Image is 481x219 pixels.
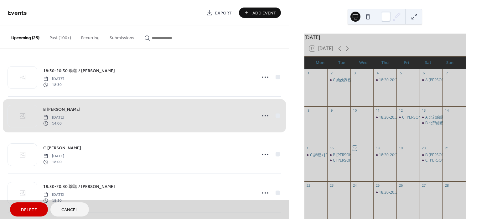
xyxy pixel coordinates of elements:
div: 5 [398,71,403,76]
div: 26 [398,183,403,188]
div: 10 [352,108,357,113]
button: Submissions [105,25,139,48]
div: 9 [329,108,334,113]
button: Cancel [50,202,89,216]
span: Export [215,10,232,16]
div: A [PERSON_NAME] [425,77,458,83]
div: 7 [444,71,449,76]
div: 18:30-20:30 瑜珈 / [PERSON_NAME] [379,152,441,158]
div: 24 [352,183,357,188]
div: 3 [352,71,357,76]
div: 18:30-20:30 瑜珈 / [PERSON_NAME] [379,190,441,195]
div: 17 [352,146,357,150]
div: 13 [422,108,426,113]
div: 23 [329,183,334,188]
button: Delete [10,202,48,216]
div: B [PERSON_NAME] [425,152,458,158]
div: 4 [375,71,380,76]
div: 18:30-20:30 瑜珈 / 林嘉麗 [373,115,396,120]
span: Cancel [61,207,78,213]
div: 2 [329,71,334,76]
div: C 林筠喬 [420,158,443,163]
div: 27 [422,183,426,188]
div: Wed [353,56,374,69]
button: Upcoming (25) [6,25,44,48]
div: 8 [306,108,311,113]
div: B 北部綜藝能工作室 / 林筠喬 [420,120,443,126]
div: 15 [306,146,311,150]
div: C 娩娩課程排練 / 張庭溦 [327,77,350,83]
div: 22 [306,183,311,188]
span: Delete [21,207,37,213]
div: 12 [398,108,403,113]
div: C [PERSON_NAME] [425,158,458,163]
span: Events [8,7,27,19]
div: A 北部綜藝能工作室 / 林筠喬 [420,115,443,120]
div: 14 [444,108,449,113]
div: 16 [329,146,334,150]
div: [DATE] [304,34,466,41]
div: 18:30-20:30 瑜珈 / 林嘉麗 [373,190,396,195]
div: B [PERSON_NAME] [333,152,366,158]
div: 25 [375,183,380,188]
div: Tue [331,56,353,69]
div: B 林筠喬 [327,152,350,158]
div: 20 [422,146,426,150]
div: 21 [444,146,449,150]
div: C [PERSON_NAME] [333,158,366,163]
div: C 課程 / 林微弋 [304,152,328,158]
div: C [PERSON_NAME] [402,115,435,120]
div: C 課程 / [PERSON_NAME] [310,152,354,158]
div: A 蔡育承 [420,77,443,83]
div: 18:30-20:30 瑜珈 / 林嘉麗 [373,152,396,158]
button: Recurring [76,25,105,48]
div: B 林筠喬 [420,152,443,158]
div: 18:30-20:30 瑜珈 / [PERSON_NAME] [379,77,441,83]
div: Thu [374,56,396,69]
button: Add Event [239,8,281,18]
div: 19 [398,146,403,150]
div: 6 [422,71,426,76]
div: Fri [396,56,417,69]
div: 18:30-20:30 瑜珈 / 林嘉麗 [373,77,396,83]
div: 1 [306,71,311,76]
div: 18 [375,146,380,150]
button: Past (100+) [44,25,76,48]
div: Sun [439,56,461,69]
div: 11 [375,108,380,113]
div: 28 [444,183,449,188]
a: Export [202,8,236,18]
div: C 蔡育承 [327,158,350,163]
div: C 林筠喬 [396,115,420,120]
span: Add Event [252,10,276,16]
div: Mon [309,56,331,69]
div: 18:30-20:30 瑜珈 / [PERSON_NAME] [379,115,441,120]
div: Sat [417,56,439,69]
div: C 娩娩課程排練 / [PERSON_NAME] [333,77,391,83]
